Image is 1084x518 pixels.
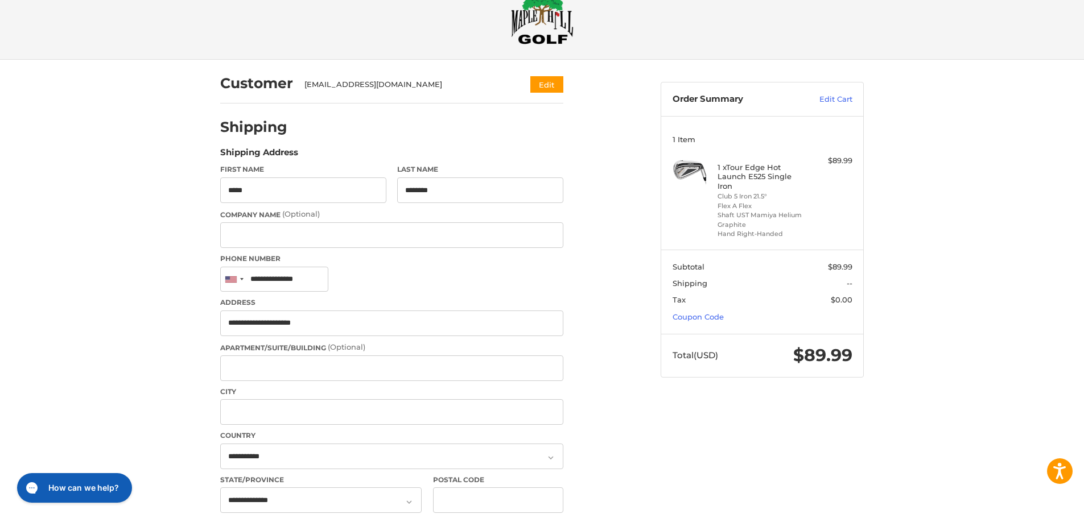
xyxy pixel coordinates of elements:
[673,135,852,144] h3: 1 Item
[990,487,1084,518] iframe: Google Customer Reviews
[673,350,718,360] span: Total (USD)
[718,201,805,211] li: Flex A Flex
[220,146,298,164] legend: Shipping Address
[397,164,563,175] label: Last Name
[828,262,852,271] span: $89.99
[718,163,805,190] h4: 1 x Tour Edge Hot Launch E525 Single Iron
[807,155,852,167] div: $89.99
[220,342,563,353] label: Apartment/Suite/Building
[795,94,852,105] a: Edit Cart
[220,164,386,175] label: First Name
[220,430,563,441] label: Country
[220,118,287,136] h2: Shipping
[220,297,563,308] label: Address
[220,387,563,397] label: City
[220,209,563,220] label: Company Name
[11,469,135,507] iframe: Gorgias live chat messenger
[718,192,805,201] li: Club 5 Iron 21.5°
[673,295,686,304] span: Tax
[220,74,293,92] h2: Customer
[304,79,509,90] div: [EMAIL_ADDRESS][DOMAIN_NAME]
[673,312,724,321] a: Coupon Code
[220,475,422,485] label: State/Province
[220,254,563,264] label: Phone Number
[673,94,795,105] h3: Order Summary
[847,279,852,288] span: --
[793,345,852,366] span: $89.99
[221,267,247,292] div: United States: +1
[328,342,365,351] small: (Optional)
[530,76,563,93] button: Edit
[831,295,852,304] span: $0.00
[673,279,707,288] span: Shipping
[673,262,704,271] span: Subtotal
[433,475,564,485] label: Postal Code
[718,210,805,229] li: Shaft UST Mamiya Helium Graphite
[718,229,805,239] li: Hand Right-Handed
[282,209,320,218] small: (Optional)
